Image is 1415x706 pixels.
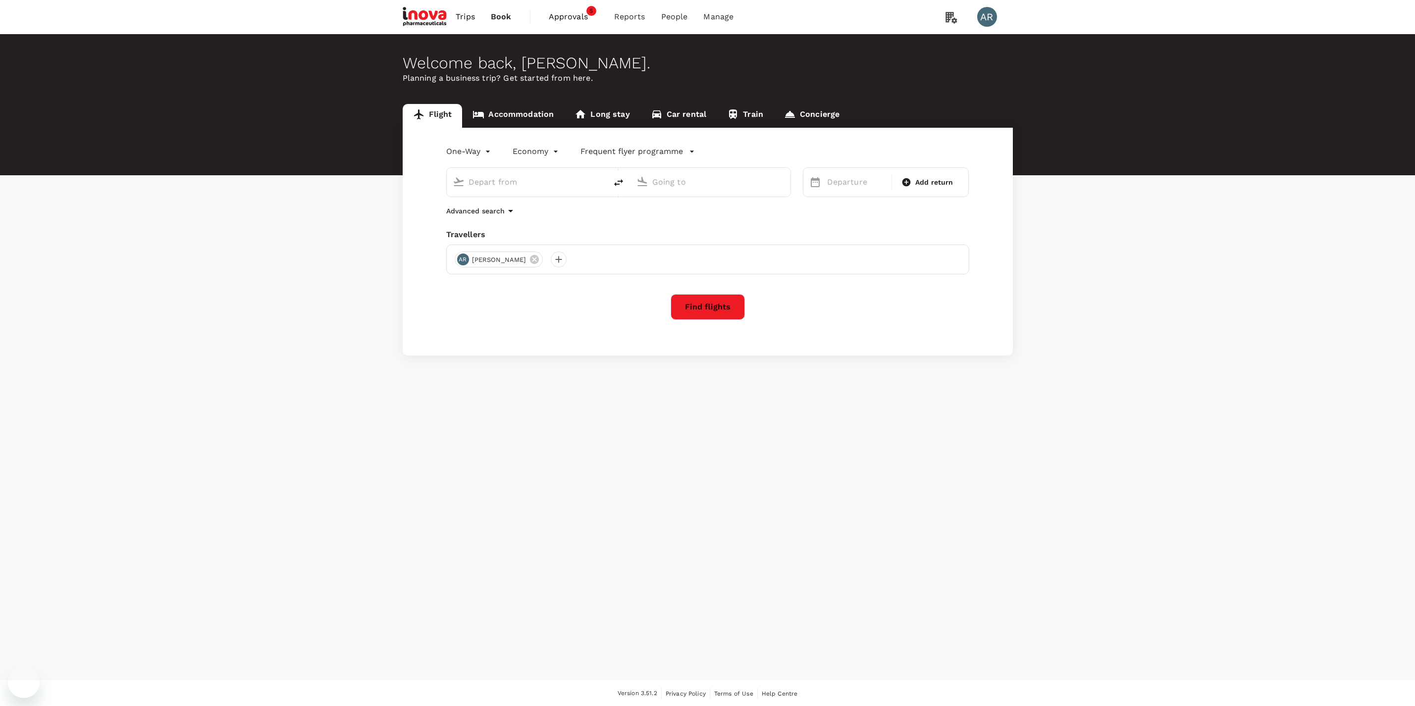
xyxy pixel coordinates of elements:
[666,688,706,699] a: Privacy Policy
[717,104,774,128] a: Train
[403,72,1013,84] p: Planning a business trip? Get started from here.
[671,294,745,320] button: Find flights
[714,690,753,697] span: Terms of Use
[462,104,564,128] a: Accommodation
[491,11,512,23] span: Book
[403,104,463,128] a: Flight
[580,146,683,157] p: Frequent flyer programme
[640,104,717,128] a: Car rental
[762,688,798,699] a: Help Centre
[600,181,602,183] button: Open
[915,177,953,188] span: Add return
[618,689,657,699] span: Version 3.51.2
[446,206,505,216] p: Advanced search
[714,688,753,699] a: Terms of Use
[549,11,598,23] span: Approvals
[456,11,475,23] span: Trips
[652,174,770,190] input: Going to
[564,104,640,128] a: Long stay
[457,253,469,265] div: AR
[403,6,448,28] img: iNova Pharmaceuticals
[607,171,630,195] button: delete
[666,690,706,697] span: Privacy Policy
[446,205,517,217] button: Advanced search
[661,11,688,23] span: People
[774,104,850,128] a: Concierge
[977,7,997,27] div: AR
[8,666,40,698] iframe: Button to launch messaging window
[469,174,586,190] input: Depart from
[455,252,543,267] div: AR[PERSON_NAME]
[703,11,734,23] span: Manage
[784,181,786,183] button: Open
[827,176,886,188] p: Departure
[586,6,596,16] span: 5
[403,54,1013,72] div: Welcome back , [PERSON_NAME] .
[446,229,969,241] div: Travellers
[614,11,645,23] span: Reports
[580,146,695,157] button: Frequent flyer programme
[762,690,798,697] span: Help Centre
[466,255,532,265] span: [PERSON_NAME]
[513,144,561,159] div: Economy
[446,144,493,159] div: One-Way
